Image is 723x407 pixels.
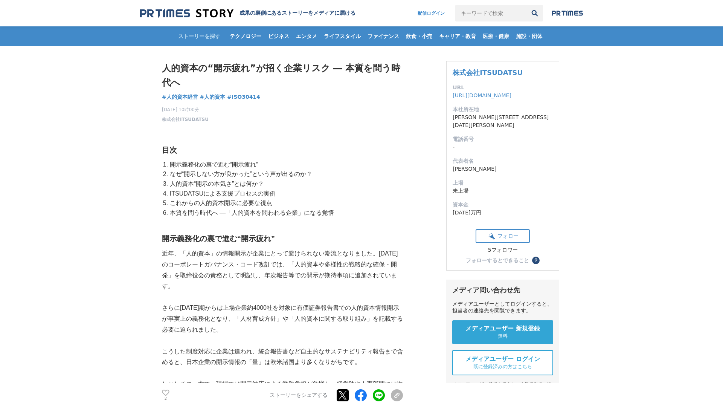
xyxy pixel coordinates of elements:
[162,248,403,292] p: 近年、「人的資本」の情報開示が企業にとって避けられない潮流となりました。[DATE]のコーポレートガバナンス・コード改訂では、「人的資本や多様性の戦略的な確保・開発」を取締役会の責務として明記し...
[466,258,529,263] div: フォローするとできること
[365,33,402,40] span: ファイナンス
[453,209,553,217] dd: [DATE]万円
[162,397,169,401] p: 2
[403,33,435,40] span: 飲食・小売
[162,93,198,100] span: #人的資本経営
[453,157,553,165] dt: 代表者名
[162,234,275,243] strong: 開示義務化の裏で進む“開示疲れ”
[453,135,553,143] dt: 電話番号
[140,8,355,18] a: 成果の裏側にあるストーリーをメディアに届ける 成果の裏側にあるストーリーをメディアに届ける
[513,26,545,46] a: 施設・団体
[227,93,260,100] span: #ISO30414
[465,325,540,333] span: メディアユーザー 新規登録
[552,10,583,16] img: prtimes
[265,26,292,46] a: ビジネス
[453,179,553,187] dt: 上場
[476,229,530,243] button: フォロー
[452,320,553,344] a: メディアユーザー 新規登録 無料
[162,61,403,90] h1: 人的資本の“開示疲れ”が招く企業リスク ― 本質を問う時代へ
[239,10,355,17] h2: 成果の裏側にあるストーリーをメディアに届ける
[455,5,526,21] input: キーワードで検索
[410,5,452,21] a: 配信ログイン
[465,355,540,363] span: メディアユーザー ログイン
[227,26,264,46] a: テクノロジー
[453,143,553,151] dd: -
[453,106,553,113] dt: 本社所在地
[168,179,403,189] li: 人的資本“開示の本気さ”とは何か？
[227,33,264,40] span: テクノロジー
[365,26,402,46] a: ファイナンス
[162,303,403,335] p: さらに[DATE]期からは上場企業約4000社を対象に有価証券報告書での人的資本情報開示が事実上の義務化となり、「人材育成方針」や「人的資本に関する取り組み」を記載する必要に迫られました。
[453,92,511,98] a: [URL][DOMAIN_NAME]
[436,33,479,40] span: キャリア・教育
[480,26,512,46] a: 医療・健康
[453,113,553,129] dd: [PERSON_NAME][STREET_ADDRESS][DATE][PERSON_NAME]
[473,363,532,370] span: 既に登録済みの方はこちら
[453,165,553,173] dd: [PERSON_NAME]
[162,146,177,154] strong: 目次
[140,8,233,18] img: 成果の裏側にあるストーリーをメディアに届ける
[168,169,403,179] li: なぜ“開示しない方が良かった”という声が出るのか？
[403,26,435,46] a: 飲食・小売
[265,33,292,40] span: ビジネス
[480,33,512,40] span: 医療・健康
[453,201,553,209] dt: 資本金
[453,84,553,92] dt: URL
[168,160,403,170] li: 開示義務化の裏で進む“開示疲れ”
[532,257,540,264] button: ？
[162,346,403,368] p: こうした制度対応に企業は追われ、統合報告書など自主的なサステナビリティ報告まで含めると、日本企業の開示情報の「量」は欧米諸国より多くなりがちです。
[498,333,508,340] span: 無料
[162,106,209,113] span: [DATE] 10時00分
[452,301,553,314] div: メディアユーザーとしてログインすると、担当者の連絡先を閲覧できます。
[321,26,364,46] a: ライフスタイル
[293,26,320,46] a: エンタメ
[453,187,553,195] dd: 未上場
[200,93,226,100] span: #人的資本
[168,198,403,208] li: これからの人的資本開示に必要な視点
[453,69,523,77] a: 株式会社ITSUDATSU
[270,392,328,399] p: ストーリーをシェアする
[200,93,226,101] a: #人的資本
[227,93,260,101] a: #ISO30414
[168,208,403,218] li: 本質を問う時代へ ―「人的資本を問われる企業」になる覚悟
[293,33,320,40] span: エンタメ
[452,350,553,375] a: メディアユーザー ログイン 既に登録済みの方はこちら
[321,33,364,40] span: ライフスタイル
[513,33,545,40] span: 施設・団体
[168,189,403,199] li: ITSUDATSUによる支援プロセスの実例
[162,93,198,101] a: #人的資本経営
[526,5,543,21] button: 検索
[436,26,479,46] a: キャリア・教育
[533,258,538,263] span: ？
[452,286,553,295] div: メディア問い合わせ先
[162,116,209,123] a: 株式会社ITSUDATSU
[162,379,403,401] p: しかしその一方で、現場では開示対応による業務負担が急増し、経営陣や人事部門には次第に が広がっています。
[476,247,530,254] div: 5フォロワー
